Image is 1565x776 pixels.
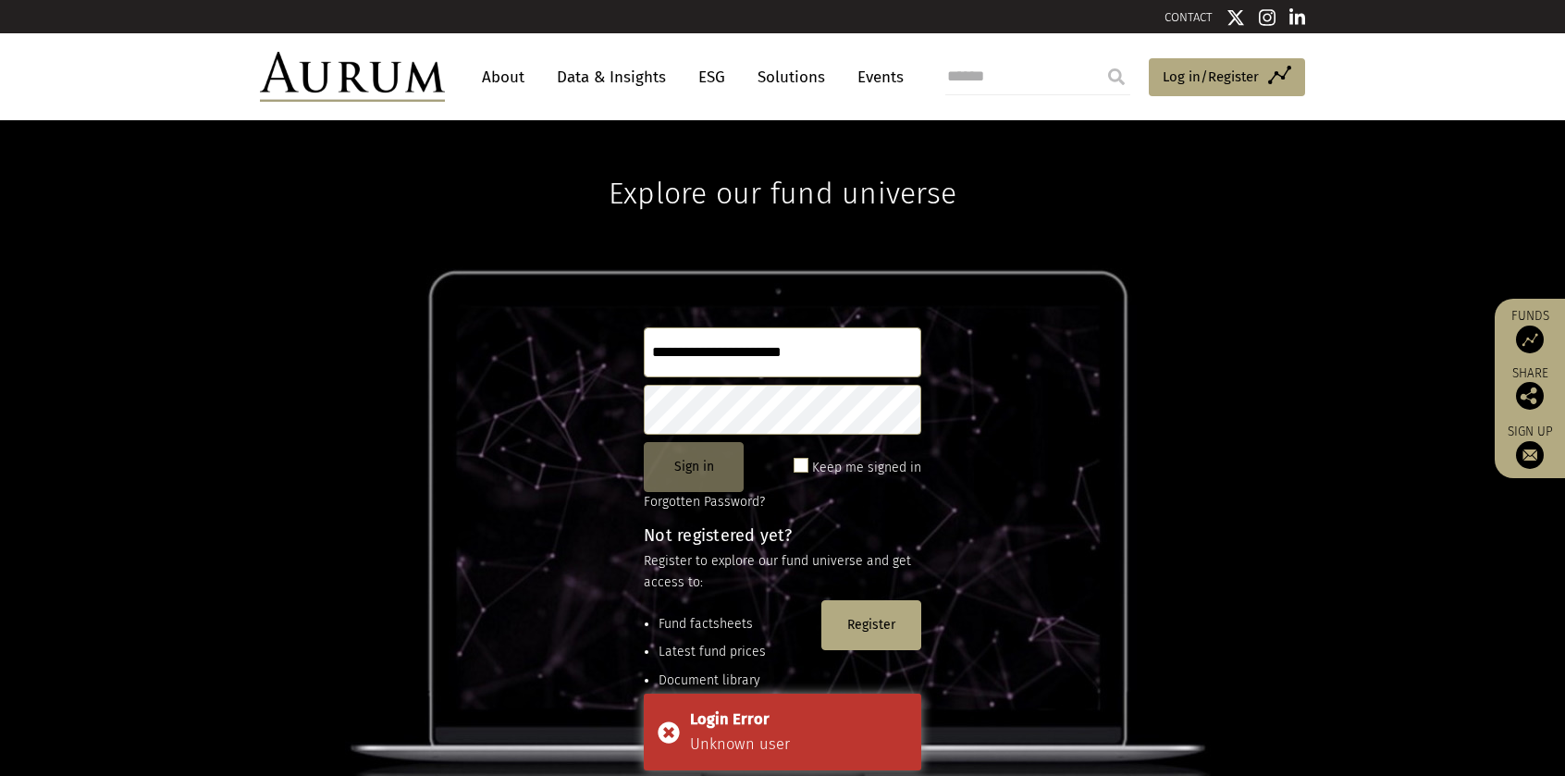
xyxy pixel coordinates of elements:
a: Sign up [1504,424,1556,469]
div: Login Error [690,708,907,732]
li: Latest fund prices [659,642,814,662]
h4: Not registered yet? [644,527,921,544]
img: Instagram icon [1259,8,1275,27]
span: Log in/Register [1163,66,1259,88]
a: Events [848,60,904,94]
img: Twitter icon [1226,8,1245,27]
a: Funds [1504,308,1556,353]
img: Linkedin icon [1289,8,1306,27]
a: About [473,60,534,94]
button: Register [821,600,921,650]
h1: Explore our fund universe [609,120,956,211]
label: Keep me signed in [812,457,921,479]
a: Data & Insights [548,60,675,94]
input: Submit [1098,58,1135,95]
img: Aurum [260,52,445,102]
img: Share this post [1516,382,1544,410]
a: Log in/Register [1149,58,1305,97]
div: Unknown user [690,733,907,757]
li: Document library [659,671,814,691]
p: Register to explore our fund universe and get access to: [644,551,921,593]
img: Sign up to our newsletter [1516,441,1544,469]
a: Forgotten Password? [644,494,765,510]
div: Share [1504,367,1556,410]
li: Fund factsheets [659,614,814,634]
button: Sign in [644,442,744,492]
img: Access Funds [1516,326,1544,353]
a: ESG [689,60,734,94]
a: Solutions [748,60,834,94]
a: CONTACT [1165,10,1213,24]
